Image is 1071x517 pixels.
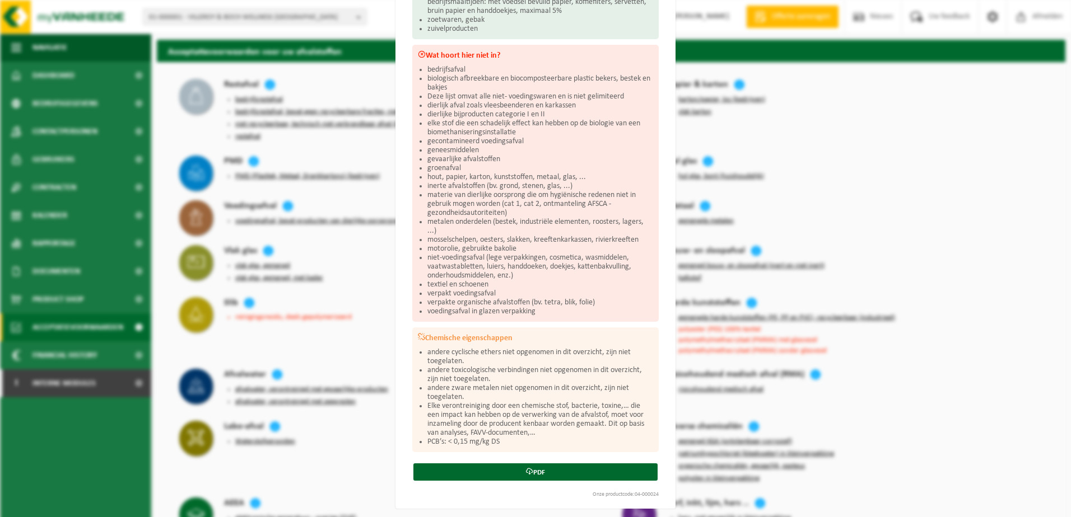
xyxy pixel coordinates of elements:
[427,182,653,191] li: inerte afvalstoffen (bv. grond, stenen, glas, ...)
[427,245,653,253] li: motorolie, gebruikte bakolie
[427,289,653,298] li: verpakt voedingsafval
[427,348,653,366] li: andere cyclische ethers niet opgenomen in dit overzicht, zijn niet toegelaten.
[427,307,653,316] li: voedingsafval in glazen verpakking
[427,119,653,137] li: elke stof die een schadelijk effect kan hebben op de biologie van een biomethaniseringsinstallatie
[427,298,653,307] li: verpakte organische afvalstoffen (bv. tetra, blik, folie)
[427,146,653,155] li: geneesmiddelen
[407,492,664,497] div: Onze productcode:04-000024
[427,253,653,280] li: niet-voedingsafval (lege verpakkingen, cosmetica, wasmiddelen, vaatwastabletten, luiers, handdoek...
[427,384,653,402] li: andere zware metalen niet opgenomen in dit overzicht, zijn niet toegelaten.
[427,164,653,173] li: groenafval
[427,74,653,92] li: biologisch afbreekbare en biocomposteerbare plastic bekers, bestek en bakjes
[427,236,653,245] li: mosselschelpen, oesters, slakken, kreeftenkarkassen, rivierkreeften
[427,191,653,218] li: materie van dierlijke oorsprong die om hygiënische redenen niet in gebruik mogen worden (cat 1, c...
[418,50,653,60] h3: Wat hoort hier niet in?
[413,463,658,481] a: PDF
[427,402,653,438] li: Elke verontreiniging door een chemische stof, bacterie, toxine,… die een impact kan hebben op de ...
[427,173,653,182] li: hout, papier, karton, kunststoffen, metaal, glas, ...
[427,155,653,164] li: gevaarlijke afvalstoffen
[427,92,653,101] li: Deze lijst omvat alle niet- voedingswaren en is niet gelimiteerd
[427,137,653,146] li: gecontamineerd voedingsafval
[427,280,653,289] li: textiel en schoenen
[427,366,653,384] li: andere toxicologische verbindingen niet opgenomen in dit overzicht, zijn niet toegelaten.
[427,110,653,119] li: dierlijke bijproducten categorie I en II
[427,25,653,34] li: zuivelproducten
[427,438,653,446] li: PCB’s: < 0,15 mg/kg DS
[418,333,653,342] h3: Chemische eigenschappen
[427,16,653,25] li: zoetwaren, gebak
[427,65,653,74] li: bedrijfsafval
[427,218,653,236] li: metalen onderdelen (bestek, industriële elementen, roosters, lagers, ...)
[427,101,653,110] li: dierlijk afval zoals vleesbeenderen en karkassen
